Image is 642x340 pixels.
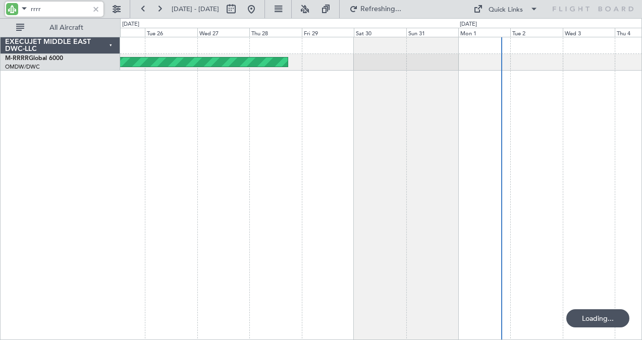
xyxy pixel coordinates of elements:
[563,28,615,37] div: Wed 3
[11,20,110,36] button: All Aircraft
[26,24,106,31] span: All Aircraft
[5,55,63,62] a: M-RRRRGlobal 6000
[489,5,523,15] div: Quick Links
[249,28,301,37] div: Thu 28
[510,28,562,37] div: Tue 2
[172,5,219,14] span: [DATE] - [DATE]
[406,28,458,37] div: Sun 31
[354,28,406,37] div: Sat 30
[460,20,477,29] div: [DATE]
[31,2,89,17] input: A/C (Reg. or Type)
[5,63,40,71] a: OMDW/DWC
[5,55,29,62] span: M-RRRR
[302,28,354,37] div: Fri 29
[458,28,510,37] div: Mon 1
[566,309,629,327] div: Loading...
[122,20,139,29] div: [DATE]
[468,1,543,17] button: Quick Links
[197,28,249,37] div: Wed 27
[145,28,197,37] div: Tue 26
[360,6,402,13] span: Refreshing...
[345,1,405,17] button: Refreshing...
